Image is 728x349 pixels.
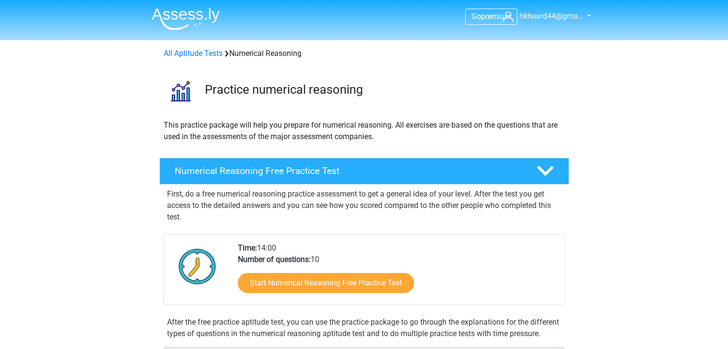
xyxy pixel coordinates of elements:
div: After the free practice aptitude test, you can use the practice package to go through the explana... [163,316,565,339]
img: numerical reasoning [160,71,201,111]
a: Start Numerical Reasoning Free Practice Test [238,273,414,293]
b: Number of questions: [238,255,311,264]
h3: Practice numerical reasoning [205,82,561,97]
h4: Numerical Reasoning Free Practice Test [175,165,521,176]
div: 14:00 10 [231,242,564,305]
a: Numerical Reasoning Free Practice Test [156,158,573,185]
span: hkhuard44@gma… [519,11,583,21]
span: premium [481,12,511,21]
span: Go [471,12,481,21]
p: This practice package will help you prepare for numerical reasoning. All exercises are based on t... [164,120,565,142]
p: First, do a free numerical reasoning practice assessment to get a general idea of your level. Aft... [167,188,561,223]
b: Time: [238,243,257,252]
div: Numerical Reasoning [160,48,569,59]
img: Assessly [152,8,220,30]
a: Gopremium [466,10,517,23]
img: Clock [173,242,222,290]
a: hkhuard44@gma… [499,11,584,22]
a: All Aptitude Tests [164,49,223,58]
